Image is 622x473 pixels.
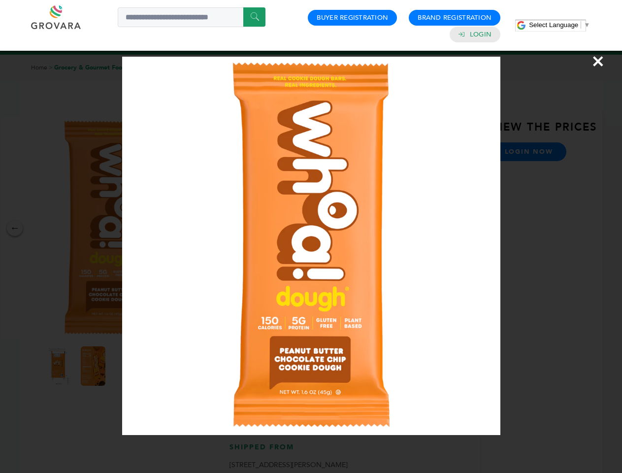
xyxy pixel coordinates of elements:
a: Brand Registration [418,13,491,22]
span: ​ [581,21,581,29]
span: × [591,47,605,75]
a: Select Language​ [529,21,590,29]
a: Login [470,30,491,39]
span: Select Language [529,21,578,29]
input: Search a product or brand... [118,7,265,27]
a: Buyer Registration [317,13,388,22]
span: ▼ [584,21,590,29]
img: Image Preview [122,57,500,435]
